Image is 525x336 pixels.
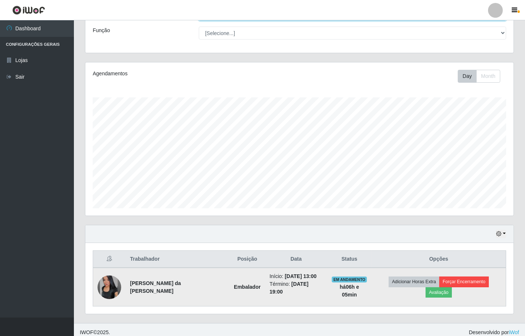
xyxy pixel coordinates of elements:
li: Término: [269,280,323,296]
li: Início: [269,272,323,280]
div: Toolbar with button groups [458,70,506,83]
strong: [PERSON_NAME] da [PERSON_NAME] [130,280,181,294]
strong: há 06 h e 05 min [340,284,359,298]
th: Trabalhador [126,251,229,268]
time: [DATE] 13:00 [285,273,317,279]
th: Posição [229,251,265,268]
label: Função [93,27,110,34]
button: Day [458,70,477,83]
a: iWof [509,329,519,335]
button: Adicionar Horas Extra [389,277,439,287]
button: Forçar Encerramento [439,277,489,287]
strong: Embalador [234,284,260,290]
button: Month [476,70,500,83]
button: Avaliação [426,287,452,298]
th: Status [327,251,371,268]
div: Agendamentos [93,70,259,78]
div: First group [458,70,500,83]
span: IWOF [80,329,93,335]
img: 1750472737511.jpeg [98,275,121,299]
th: Opções [372,251,506,268]
span: EM ANDAMENTO [332,277,367,282]
th: Data [265,251,327,268]
img: CoreUI Logo [12,6,45,15]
